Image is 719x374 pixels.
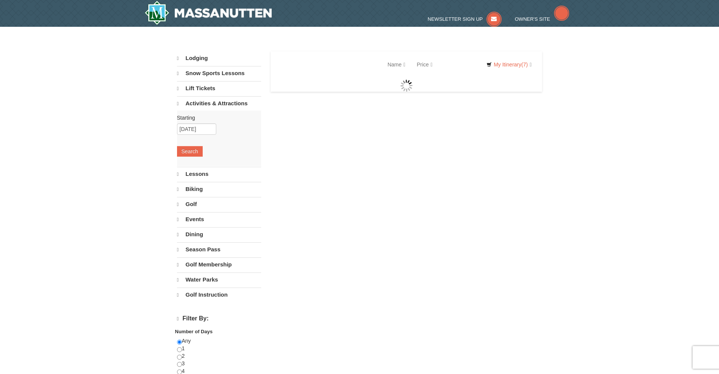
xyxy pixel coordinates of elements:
[177,81,261,95] a: Lift Tickets
[177,96,261,111] a: Activities & Attractions
[177,51,261,65] a: Lodging
[382,57,411,72] a: Name
[515,16,569,22] a: Owner's Site
[177,182,261,196] a: Biking
[177,227,261,242] a: Dining
[145,1,272,25] img: Massanutten Resort Logo
[482,59,536,70] a: My Itinerary(7)
[177,212,261,226] a: Events
[175,329,213,334] strong: Number of Days
[177,197,261,211] a: Golf
[177,146,203,157] button: Search
[177,242,261,257] a: Season Pass
[177,288,261,302] a: Golf Instruction
[177,257,261,272] a: Golf Membership
[515,16,550,22] span: Owner's Site
[177,167,261,181] a: Lessons
[177,272,261,287] a: Water Parks
[521,62,528,68] span: (7)
[400,80,413,92] img: wait gif
[411,57,438,72] a: Price
[177,66,261,80] a: Snow Sports Lessons
[177,114,256,122] label: Starting
[145,1,272,25] a: Massanutten Resort
[428,16,502,22] a: Newsletter Sign Up
[428,16,483,22] span: Newsletter Sign Up
[177,315,261,322] h4: Filter By:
